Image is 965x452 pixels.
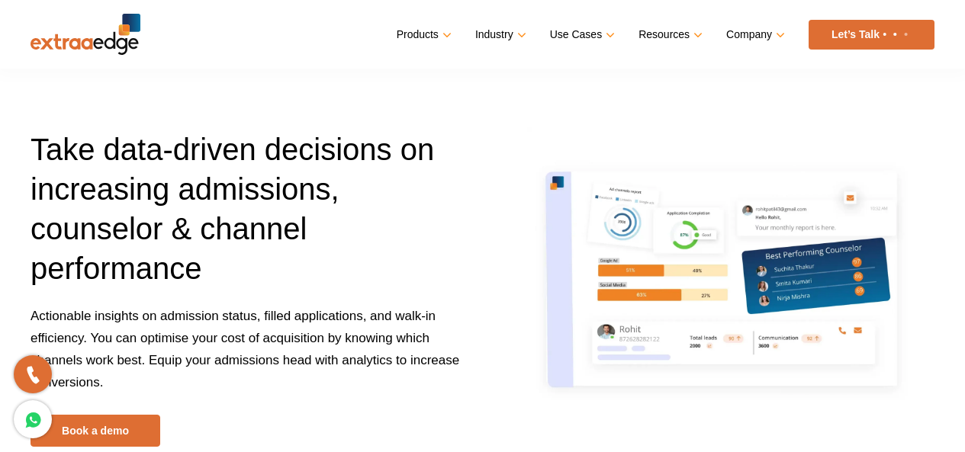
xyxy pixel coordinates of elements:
span: Actionable insights on admission status, filled applications, and walk-in efficiency. You can opt... [31,309,459,389]
img: management-banner [527,127,925,448]
a: Book a demo [31,415,160,447]
a: Resources [639,24,700,46]
a: Industry [475,24,523,46]
a: Use Cases [550,24,612,46]
a: Company [726,24,782,46]
a: Products [397,24,449,46]
a: Let’s Talk [809,20,934,50]
span: Take data-driven decisions on increasing admissions, counselor & channel performance [31,133,434,285]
